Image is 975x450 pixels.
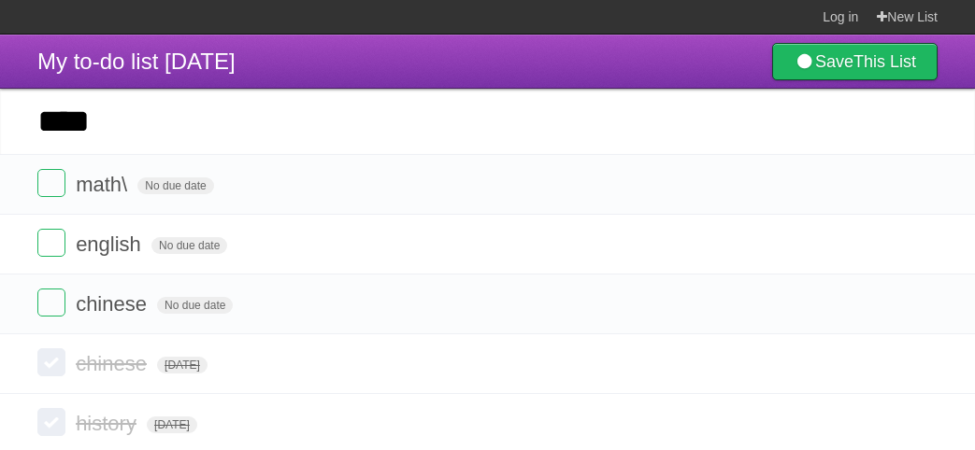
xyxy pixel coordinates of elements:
a: SaveThis List [772,43,938,80]
span: chinese [76,292,151,316]
label: Done [37,408,65,436]
label: Done [37,169,65,197]
span: No due date [157,297,233,314]
span: My to-do list [DATE] [37,49,236,74]
span: [DATE] [147,416,197,433]
: math\ [76,173,132,196]
span: english [76,232,146,256]
span: [DATE] [157,357,208,373]
label: Done [37,288,65,316]
span: history [76,412,141,435]
span: No due date [137,177,213,194]
span: No due date [151,237,227,254]
span: chinese [76,352,151,375]
label: Done [37,348,65,376]
label: Done [37,229,65,257]
b: This List [853,52,916,71]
